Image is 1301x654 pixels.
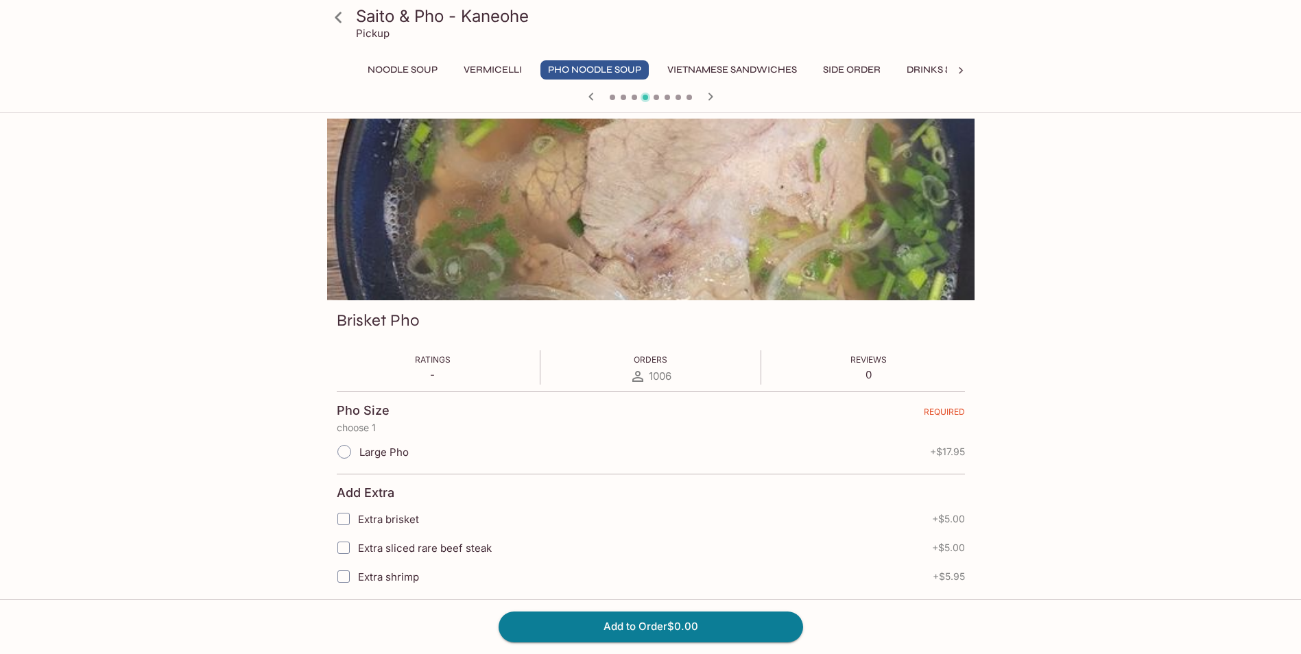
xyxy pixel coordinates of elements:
[540,60,649,80] button: Pho Noodle Soup
[358,542,492,555] span: Extra sliced rare beef steak
[327,119,975,300] div: Brisket Pho
[932,542,965,553] span: + $5.00
[456,60,529,80] button: Vermicelli
[337,422,965,433] p: choose 1
[337,310,419,331] h3: Brisket Pho
[337,485,394,500] h4: Add Extra
[660,60,804,80] button: Vietnamese Sandwiches
[933,571,965,582] span: + $5.95
[850,368,887,381] p: 0
[815,60,888,80] button: Side Order
[337,403,390,418] h4: Pho Size
[499,611,803,642] button: Add to Order$0.00
[356,5,969,27] h3: Saito & Pho - Kaneohe
[634,354,667,365] span: Orders
[924,407,965,422] span: REQUIRED
[899,60,1009,80] button: Drinks & Desserts
[359,446,409,459] span: Large Pho
[850,354,887,365] span: Reviews
[415,354,451,365] span: Ratings
[649,370,671,383] span: 1006
[415,368,451,381] p: -
[356,27,390,40] p: Pickup
[358,570,419,583] span: Extra shrimp
[930,446,965,457] span: + $17.95
[932,513,965,524] span: + $5.00
[358,513,419,526] span: Extra brisket
[360,60,445,80] button: Noodle Soup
